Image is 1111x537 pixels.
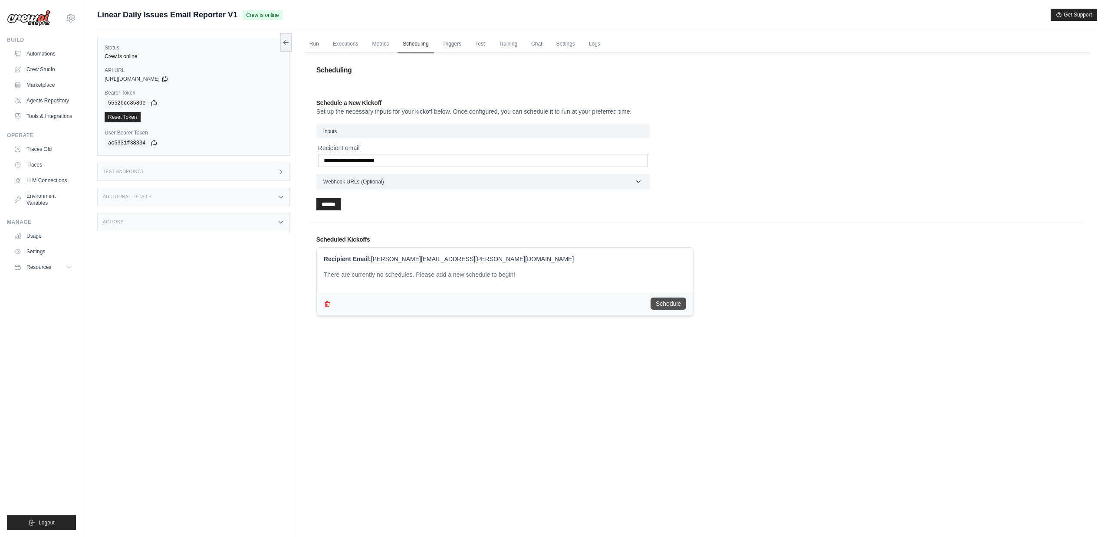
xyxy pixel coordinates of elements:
div: There are currently no schedules. Please add a new schedule to begin! [324,270,687,279]
a: LLM Connections [10,174,76,187]
strong: Recipient Email: [324,255,371,262]
button: Get Support [1051,9,1097,21]
h2: Schedule a New Kickoff [316,98,691,107]
div: Build [7,36,76,43]
span: Logout [39,519,55,526]
div: Operate [7,132,76,139]
a: Environment Variables [10,189,76,210]
a: Tools & Integrations [10,109,76,123]
a: Reset Token [105,112,141,122]
a: Agents Repository [10,94,76,108]
iframe: Chat Widget [1068,495,1111,537]
button: Resources [10,260,76,274]
h2: Scheduled Kickoffs [316,235,1078,244]
p: Set up the necessary inputs for your kickoff below. Once configured, you can schedule it to run a... [316,107,691,116]
a: Settings [10,245,76,259]
span: [URL][DOMAIN_NAME] [105,75,160,82]
a: Usage [10,229,76,243]
label: Status [105,44,283,51]
a: Logs [584,35,605,53]
span: Crew is online [243,10,282,20]
p: [PERSON_NAME][EMAIL_ADDRESS][PERSON_NAME][DOMAIN_NAME] [324,255,687,263]
label: Bearer Token [105,89,283,96]
a: Marketplace [10,78,76,92]
div: Manage [7,219,76,226]
a: Traces Old [10,142,76,156]
a: Crew Studio [10,62,76,76]
label: API URL [105,67,283,74]
a: Training [493,35,523,53]
a: Executions [328,35,364,53]
a: Triggers [437,35,467,53]
img: Logo [7,10,50,26]
code: ac5331f38334 [105,138,149,148]
a: Scheduling [398,35,434,53]
span: Resources [26,264,51,271]
span: Linear Daily Issues Email Reporter V1 [97,9,237,21]
a: Run [304,35,324,53]
h3: Additional Details [103,194,151,200]
a: Test [470,35,490,53]
button: Logout [7,515,76,530]
a: Metrics [367,35,394,53]
h3: Actions [103,219,124,225]
span: Inputs [323,128,337,134]
button: Webhook URLs (Optional) [316,174,650,190]
div: Crew is online [105,53,283,60]
span: Webhook URLs (Optional) [323,178,384,185]
button: Schedule [651,298,686,310]
a: Chat [526,35,547,53]
code: 55520cc8580e [105,98,149,108]
h3: Test Endpoints [103,169,144,174]
a: Settings [551,35,580,53]
label: Recipient email [318,144,648,152]
a: Automations [10,47,76,61]
label: User Bearer Token [105,129,283,136]
h1: Scheduling [309,58,1085,82]
a: Traces [10,158,76,172]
